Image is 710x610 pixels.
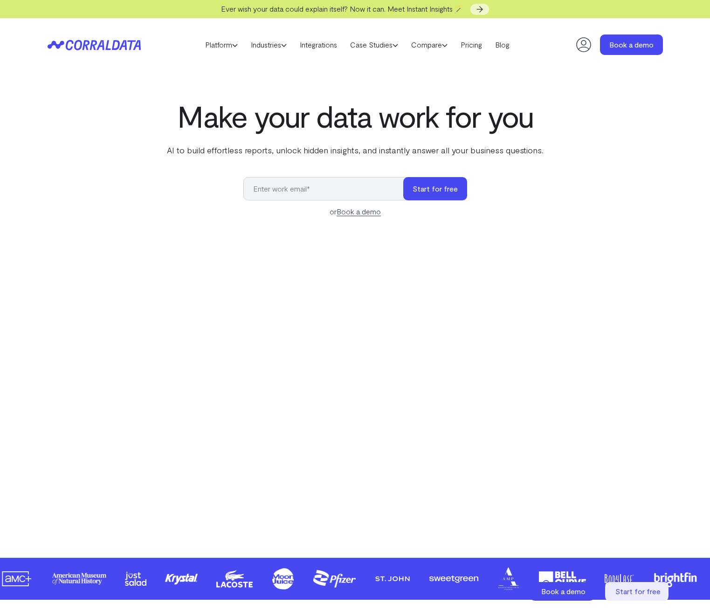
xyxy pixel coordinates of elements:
[600,34,663,55] a: Book a demo
[165,99,545,133] h1: Make your data work for you
[615,587,661,596] span: Start for free
[405,38,454,52] a: Compare
[243,206,467,217] div: or
[243,177,413,200] input: Enter work email*
[165,144,545,156] p: AI to build effortless reports, unlock hidden insights, and instantly answer all your business qu...
[531,582,596,601] a: Book a demo
[293,38,344,52] a: Integrations
[199,38,244,52] a: Platform
[454,38,489,52] a: Pricing
[244,38,293,52] a: Industries
[221,4,464,13] span: Ever wish your data could explain itself? Now it can. Meet Instant Insights 🪄
[344,38,405,52] a: Case Studies
[605,582,670,601] a: Start for free
[489,38,516,52] a: Blog
[541,587,586,596] span: Book a demo
[403,177,467,200] button: Start for free
[337,207,381,216] a: Book a demo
